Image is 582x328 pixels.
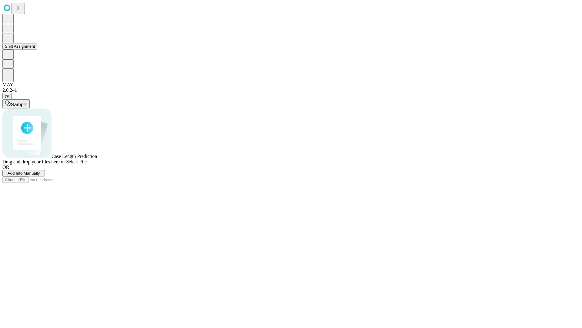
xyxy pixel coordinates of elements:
[2,159,65,164] span: Drag and drop your files here or
[2,99,30,108] button: Sample
[2,43,37,50] button: Shift Assignment
[2,82,580,87] div: MAY
[11,102,27,107] span: Sample
[2,93,12,99] button: @
[8,171,40,176] span: Add Info Manually
[2,170,45,176] button: Add Info Manually
[5,94,9,98] span: @
[2,87,580,93] div: 2.0.241
[52,154,97,159] span: Case Length Prediction
[2,165,9,170] span: OR
[66,159,87,164] span: Select File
